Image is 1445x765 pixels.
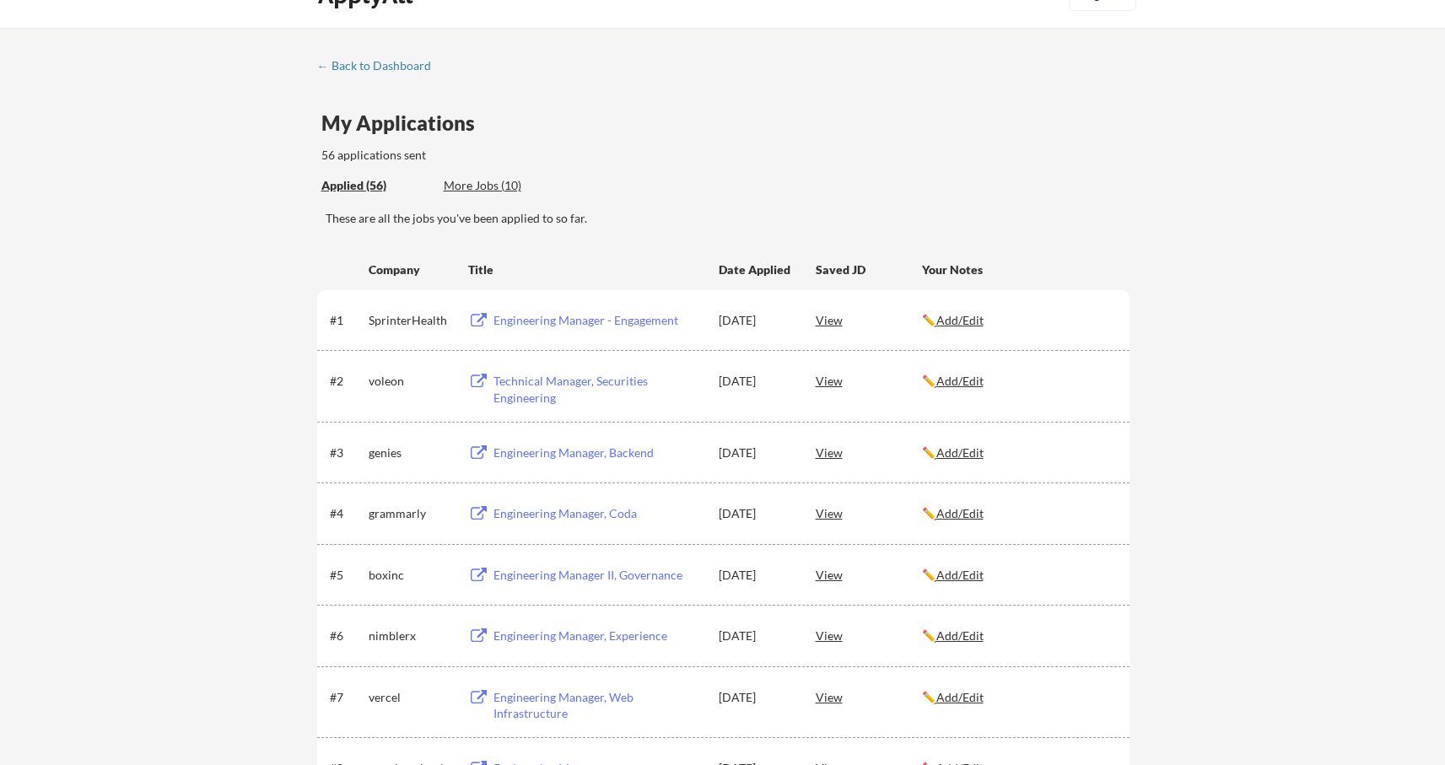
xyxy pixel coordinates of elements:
div: grammarly [369,505,453,522]
div: Your Notes [922,261,1114,278]
u: Add/Edit [936,506,984,520]
div: #2 [330,373,363,390]
div: boxinc [369,567,453,584]
div: Date Applied [719,261,793,278]
div: Applied (56) [321,177,431,194]
u: Add/Edit [936,374,984,388]
div: ✏️ [922,444,1114,461]
u: Add/Edit [936,445,984,460]
div: View [816,365,922,396]
div: ✏️ [922,628,1114,644]
u: Add/Edit [936,628,984,643]
div: More Jobs (10) [444,177,568,194]
div: #3 [330,444,363,461]
div: [DATE] [719,505,793,522]
a: ← Back to Dashboard [317,59,444,76]
div: Saved JD [816,254,922,284]
div: ✏️ [922,373,1114,390]
div: View [816,498,922,528]
div: My Applications [321,113,488,133]
div: 56 applications sent [321,147,648,164]
div: Engineering Manager, Web Infrastructure [493,689,703,722]
div: View [816,620,922,650]
div: Technical Manager, Securities Engineering [493,373,703,406]
div: Engineering Manager II, Governance [493,567,703,584]
div: SprinterHealth [369,312,453,329]
div: [DATE] [719,628,793,644]
div: [DATE] [719,444,793,461]
div: #6 [330,628,363,644]
div: Engineering Manager, Backend [493,444,703,461]
div: View [816,304,922,335]
div: View [816,437,922,467]
div: View [816,559,922,590]
div: [DATE] [719,373,793,390]
div: Engineering Manager, Experience [493,628,703,644]
u: Add/Edit [936,690,984,704]
div: ✏️ [922,312,1114,329]
div: View [816,681,922,712]
div: ✏️ [922,689,1114,706]
div: ← Back to Dashboard [317,60,444,72]
div: #4 [330,505,363,522]
div: vercel [369,689,453,706]
div: Engineering Manager - Engagement [493,312,703,329]
div: These are job applications we think you'd be a good fit for, but couldn't apply you to automatica... [444,177,568,195]
div: Company [369,261,453,278]
div: #7 [330,689,363,706]
u: Add/Edit [936,568,984,582]
div: Engineering Manager, Coda [493,505,703,522]
div: ✏️ [922,567,1114,584]
u: Add/Edit [936,313,984,327]
div: ✏️ [922,505,1114,522]
div: These are all the jobs you've been applied to so far. [326,210,1130,227]
div: #1 [330,312,363,329]
div: These are all the jobs you've been applied to so far. [321,177,431,195]
div: [DATE] [719,312,793,329]
div: voleon [369,373,453,390]
div: genies [369,444,453,461]
div: Title [468,261,703,278]
div: [DATE] [719,567,793,584]
div: #5 [330,567,363,584]
div: nimblerx [369,628,453,644]
div: [DATE] [719,689,793,706]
